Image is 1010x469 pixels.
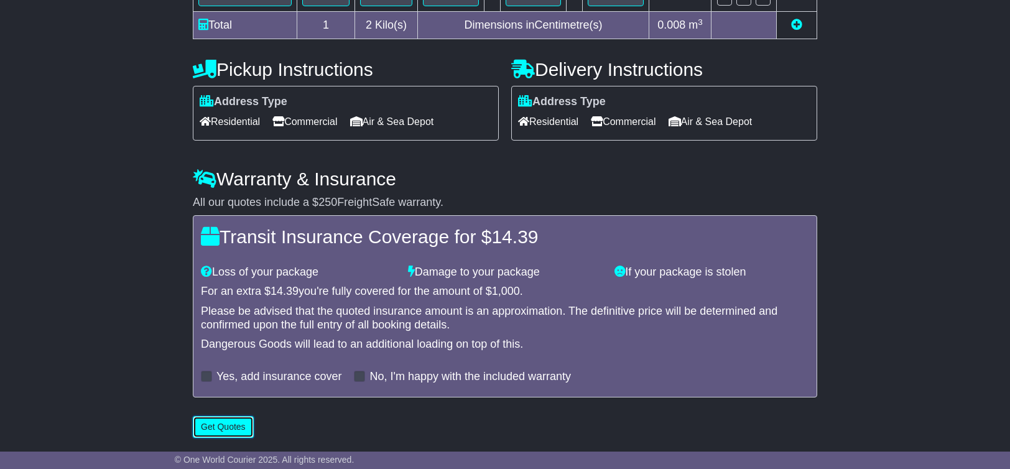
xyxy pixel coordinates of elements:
td: 1 [297,12,355,39]
a: Add new item [791,19,802,31]
div: Please be advised that the quoted insurance amount is an approximation. The definitive price will... [201,305,809,332]
div: Damage to your package [402,266,609,279]
span: Commercial [272,112,337,131]
div: All our quotes include a $ FreightSafe warranty. [193,196,817,210]
span: Air & Sea Depot [669,112,753,131]
span: Air & Sea Depot [350,112,434,131]
div: For an extra $ you're fully covered for the amount of $ . [201,285,809,299]
label: Yes, add insurance cover [216,370,341,384]
span: 2 [366,19,372,31]
label: Address Type [518,95,606,109]
span: 14.39 [491,226,538,247]
td: Total [193,12,297,39]
div: If your package is stolen [608,266,815,279]
div: Dangerous Goods will lead to an additional loading on top of this. [201,338,809,351]
span: 14.39 [271,285,299,297]
label: Address Type [200,95,287,109]
h4: Pickup Instructions [193,59,499,80]
h4: Transit Insurance Coverage for $ [201,226,809,247]
h4: Delivery Instructions [511,59,817,80]
sup: 3 [698,17,703,27]
span: 1,000 [492,285,520,297]
td: Dimensions in Centimetre(s) [417,12,649,39]
span: 0.008 [657,19,685,31]
h4: Warranty & Insurance [193,169,817,189]
span: 250 [318,196,337,208]
span: Commercial [591,112,656,131]
span: Residential [200,112,260,131]
span: m [688,19,703,31]
div: Loss of your package [195,266,402,279]
button: Get Quotes [193,416,254,438]
td: Kilo(s) [355,12,418,39]
span: © One World Courier 2025. All rights reserved. [175,455,354,465]
span: Residential [518,112,578,131]
label: No, I'm happy with the included warranty [369,370,571,384]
